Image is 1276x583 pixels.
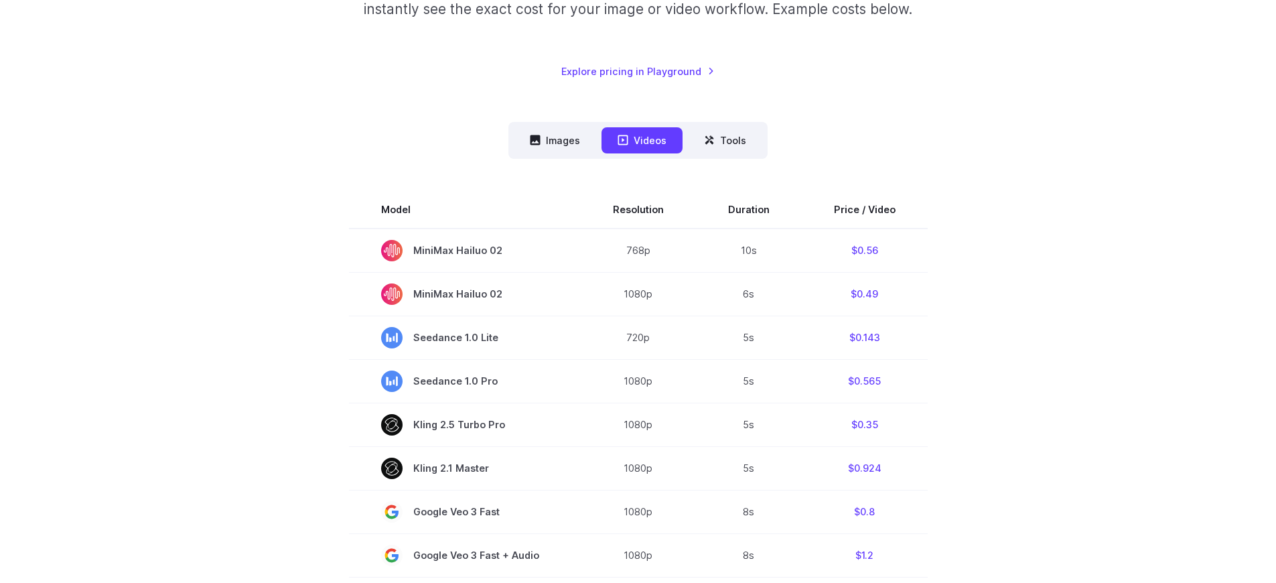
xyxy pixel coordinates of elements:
span: Kling 2.5 Turbo Pro [381,414,549,436]
td: $0.924 [802,446,928,490]
th: Model [349,191,581,229]
td: 1080p [581,359,696,403]
span: Seedance 1.0 Pro [381,371,549,392]
td: $0.35 [802,403,928,446]
button: Images [514,127,596,153]
th: Price / Video [802,191,928,229]
td: 1080p [581,403,696,446]
span: Seedance 1.0 Lite [381,327,549,348]
button: Tools [688,127,762,153]
span: MiniMax Hailuo 02 [381,240,549,261]
button: Videos [601,127,683,153]
td: 1080p [581,446,696,490]
a: Explore pricing in Playground [561,64,715,79]
td: 5s [696,403,802,446]
td: $0.56 [802,229,928,273]
td: 6s [696,272,802,316]
th: Resolution [581,191,696,229]
td: 8s [696,490,802,533]
td: 768p [581,229,696,273]
td: 1080p [581,533,696,577]
td: 720p [581,316,696,359]
td: 1080p [581,490,696,533]
td: 10s [696,229,802,273]
td: 1080p [581,272,696,316]
span: MiniMax Hailuo 02 [381,283,549,305]
span: Google Veo 3 Fast + Audio [381,545,549,566]
td: 8s [696,533,802,577]
span: Kling 2.1 Master [381,458,549,479]
td: $0.8 [802,490,928,533]
td: $1.2 [802,533,928,577]
td: 5s [696,446,802,490]
td: 5s [696,359,802,403]
td: $0.565 [802,359,928,403]
th: Duration [696,191,802,229]
td: 5s [696,316,802,359]
td: $0.143 [802,316,928,359]
span: Google Veo 3 Fast [381,501,549,523]
td: $0.49 [802,272,928,316]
